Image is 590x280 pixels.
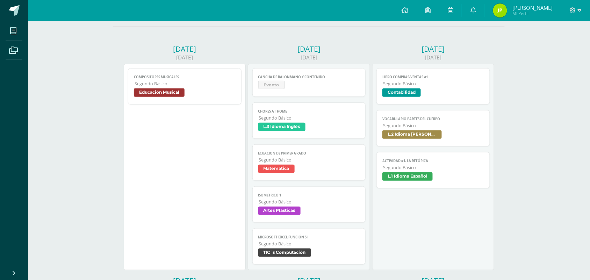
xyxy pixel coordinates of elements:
span: Matemática [258,165,295,173]
div: [DATE] [248,54,370,61]
span: L.3 Idioma Inglés [258,123,305,131]
span: Chores at home [258,109,360,114]
span: Segundo Básico [383,123,484,129]
span: Segundo Básico [383,81,484,87]
span: L.2 Idioma [PERSON_NAME] [382,130,442,139]
span: Compositores musicales [134,75,236,79]
a: Ecuación de primer gradoSegundo BásicoMatemática [252,144,366,181]
span: Segundo Básico [259,241,360,247]
a: Cancha de Balonmano y ContenidoEvento [252,68,366,97]
a: Microsoft Excel Función SISegundo BásicoTIC´s Computación [252,228,366,265]
img: 6154e03aeff64199c31ed8dca6dae42e.png [493,3,507,17]
span: Segundo Básico [259,157,360,163]
div: [DATE] [372,54,494,61]
span: L.1 Idioma Español [382,172,433,181]
a: Libro Compras-Ventas #1Segundo BásicoContabilidad [376,68,490,105]
a: Compositores musicalesSegundo BásicoEducación Musical [128,68,242,105]
div: [DATE] [248,44,370,54]
span: [PERSON_NAME] [512,4,553,11]
span: Libro Compras-Ventas #1 [382,75,484,79]
span: Segundo Básico [135,81,236,87]
span: Microsoft Excel Función SI [258,235,360,239]
span: Vocabulario Partes del cuerpo [382,117,484,121]
span: TIC´s Computación [258,249,311,257]
a: Vocabulario Partes del cuerpoSegundo BásicoL.2 Idioma [PERSON_NAME] [376,110,490,146]
span: Evento [258,81,285,89]
span: Educación Musical [134,88,185,97]
span: Mi Perfil [512,10,553,16]
span: Segundo Básico [259,115,360,121]
span: Artes Plásticas [258,207,301,215]
span: Contabilidad [382,88,421,97]
span: Segundo Básico [259,199,360,205]
a: Actividad #1- La RetóricaSegundo BásicoL.1 Idioma Español [376,152,490,188]
div: [DATE] [124,54,246,61]
a: Chores at homeSegundo BásicoL.3 Idioma Inglés [252,102,366,139]
span: Ecuación de primer grado [258,151,360,156]
span: Segundo Básico [383,165,484,171]
div: [DATE] [124,44,246,54]
a: Isométrico 1Segundo BásicoArtes Plásticas [252,186,366,223]
span: Cancha de Balonmano y Contenido [258,75,360,79]
div: [DATE] [372,44,494,54]
span: Isométrico 1 [258,193,360,198]
span: Actividad #1- La Retórica [382,159,484,163]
